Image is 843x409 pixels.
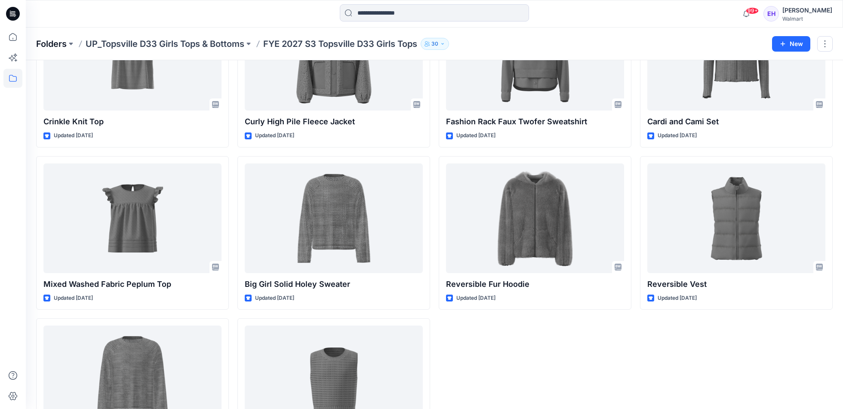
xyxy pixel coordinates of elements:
[421,38,449,50] button: 30
[658,294,697,303] p: Updated [DATE]
[446,278,624,290] p: Reversible Fur Hoodie
[647,163,825,273] a: Reversible Vest
[245,116,423,128] p: Curly High Pile Fleece Jacket
[782,5,832,15] div: [PERSON_NAME]
[763,6,779,22] div: EH
[446,116,624,128] p: Fashion Rack Faux Twofer Sweatshirt
[43,116,222,128] p: Crinkle Knit Top
[54,294,93,303] p: Updated [DATE]
[772,36,810,52] button: New
[647,278,825,290] p: Reversible Vest
[245,163,423,273] a: Big Girl Solid Holey Sweater
[255,131,294,140] p: Updated [DATE]
[54,131,93,140] p: Updated [DATE]
[263,38,417,50] p: FYE 2027 S3 Topsville D33 Girls Tops
[43,163,222,273] a: Mixed Washed Fabric Peplum Top
[245,278,423,290] p: Big Girl Solid Holey Sweater
[658,131,697,140] p: Updated [DATE]
[782,15,832,22] div: Walmart
[647,116,825,128] p: Cardi and Cami Set
[431,39,438,49] p: 30
[255,294,294,303] p: Updated [DATE]
[43,278,222,290] p: Mixed Washed Fabric Peplum Top
[746,7,759,14] span: 99+
[36,38,67,50] a: Folders
[446,163,624,273] a: Reversible Fur Hoodie
[456,131,495,140] p: Updated [DATE]
[456,294,495,303] p: Updated [DATE]
[86,38,244,50] a: UP_Topsville D33 Girls Tops & Bottoms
